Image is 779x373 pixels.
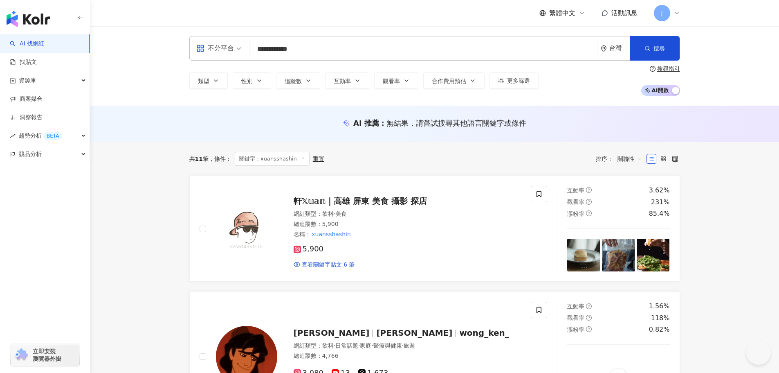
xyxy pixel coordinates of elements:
a: 商案媒合 [10,95,43,103]
span: 關鍵字：xuansshashin [235,152,310,166]
span: 5,900 [294,245,324,253]
a: KOL Avatar軒𝕏𝕦𝕒𝕟｜高雄 屏東 美食 攝影 探店網紅類型：飲料·美食總追蹤數：5,900名稱：xuansshashin5,900查看關鍵字貼文 6 筆互動率question-circ... [189,176,680,282]
span: wong_ken_ [459,328,509,338]
div: 85.4% [649,209,670,218]
img: chrome extension [13,348,29,362]
div: 台灣 [609,45,630,52]
div: 網紅類型 ： [294,342,521,350]
button: 合作費用預估 [423,72,485,89]
div: 3.62% [649,186,670,195]
div: 共 筆 [189,156,209,162]
span: 條件 ： [209,156,231,162]
button: 追蹤數 [276,72,320,89]
img: post-image [637,239,670,272]
span: 性別 [241,78,253,84]
span: · [402,342,404,349]
button: 性別 [233,72,271,89]
button: 更多篩選 [489,72,539,89]
span: 追蹤數 [285,78,302,84]
div: 網紅類型 ： [294,210,521,218]
span: rise [10,133,16,139]
span: · [334,342,335,349]
span: 類型 [198,78,209,84]
span: 資源庫 [19,71,36,90]
mark: xuansshashin [311,230,352,239]
span: 活動訊息 [611,9,638,17]
div: 不分平台 [196,42,234,55]
div: 總追蹤數 ： 4,766 [294,352,521,360]
span: 互動率 [334,78,351,84]
span: question-circle [586,303,592,309]
span: 更多篩選 [507,77,530,84]
img: post-image [602,239,635,272]
div: 排序： [596,152,647,165]
span: [PERSON_NAME] [294,328,370,338]
a: 洞察報告 [10,113,43,122]
span: 查看關鍵字貼文 6 筆 [302,261,355,269]
div: 118% [651,314,670,323]
img: logo [7,11,50,27]
div: 231% [651,198,670,207]
span: · [371,342,373,349]
span: 競品分析 [19,145,42,163]
span: 名稱 ： [294,230,352,239]
span: 觀看率 [383,78,400,84]
span: question-circle [586,326,592,332]
a: chrome extension立即安裝 瀏覽器外掛 [11,344,79,366]
span: question-circle [586,210,592,216]
iframe: Help Scout Beacon - Open [746,340,771,365]
button: 搜尋 [630,36,680,61]
span: 互動率 [567,187,584,194]
span: 11 [195,156,203,162]
div: AI 推薦 ： [353,118,526,128]
div: 重置 [313,156,324,162]
div: 搜尋指引 [657,66,680,72]
span: 繁體中文 [549,9,575,18]
span: 飲料 [322,342,334,349]
span: 觀看率 [567,199,584,205]
button: 類型 [189,72,228,89]
span: 漲粉率 [567,210,584,217]
div: 1.56% [649,302,670,311]
span: 互動率 [567,303,584,310]
span: 飲料 [322,210,334,217]
span: 趨勢分析 [19,127,62,145]
div: BETA [43,132,62,140]
span: [PERSON_NAME] [376,328,452,338]
span: 搜尋 [653,45,665,52]
span: 醫療與健康 [373,342,402,349]
span: appstore [196,44,204,52]
button: 互動率 [325,72,369,89]
span: 立即安裝 瀏覽器外掛 [33,348,61,362]
span: 家庭 [360,342,371,349]
a: searchAI 找網紅 [10,40,44,48]
a: 查看關鍵字貼文 6 筆 [294,261,355,269]
img: post-image [567,239,600,272]
div: 0.82% [649,325,670,334]
a: 找貼文 [10,58,37,66]
span: 軒𝕏𝕦𝕒𝕟｜高雄 屏東 美食 攝影 探店 [294,196,427,206]
span: 美食 [335,210,347,217]
span: question-circle [586,199,592,205]
span: J [661,9,662,18]
span: 漲粉率 [567,326,584,333]
span: 日常話題 [335,342,358,349]
div: 總追蹤數 ： 5,900 [294,220,521,228]
span: · [334,210,335,217]
img: KOL Avatar [216,198,277,260]
span: question-circle [586,187,592,193]
span: 合作費用預估 [432,78,466,84]
span: 旅遊 [404,342,415,349]
button: 觀看率 [374,72,418,89]
span: question-circle [586,315,592,321]
span: 無結果，請嘗試搜尋其他語言關鍵字或條件 [386,119,526,127]
span: 關聯性 [617,152,642,165]
span: · [358,342,360,349]
span: 觀看率 [567,314,584,321]
span: environment [601,45,607,52]
span: question-circle [650,66,656,72]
